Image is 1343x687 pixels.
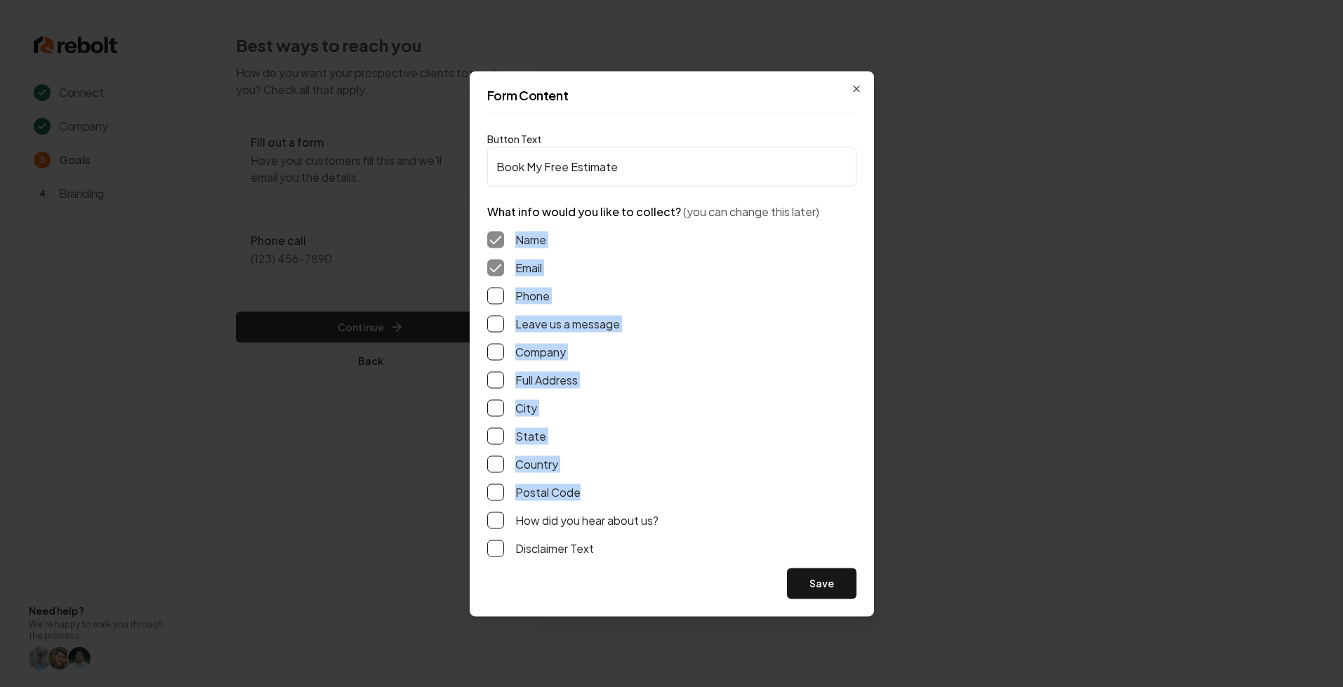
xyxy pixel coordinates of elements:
[487,147,856,186] input: Button Text
[515,455,558,472] label: Country
[515,287,550,304] label: Phone
[515,343,566,360] label: Company
[515,399,537,416] label: City
[487,203,856,220] p: What info would you like to collect?
[787,568,856,599] button: Save
[515,315,620,332] label: Leave us a message
[515,259,542,276] label: Email
[515,427,546,444] label: State
[515,540,594,556] label: Disclaimer Text
[515,483,581,500] label: Postal Code
[487,88,856,101] h2: Form Content
[487,132,541,145] label: Button Text
[515,512,659,528] label: How did you hear about us?
[515,371,578,388] label: Full Address
[515,231,546,248] label: Name
[683,204,819,218] span: (you can change this later)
